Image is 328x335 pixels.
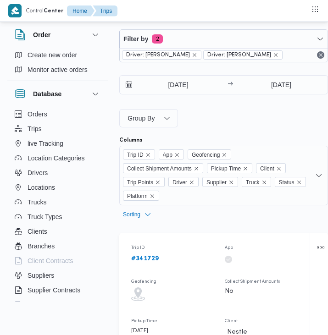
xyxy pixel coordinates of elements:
[279,177,295,187] span: Status
[227,329,247,335] span: Nestle
[11,62,105,77] button: Monitor active orders
[28,299,50,310] span: Devices
[11,253,105,268] button: Client Contracts
[93,5,117,16] button: Trips
[28,167,48,178] span: Drivers
[28,49,77,60] span: Create new order
[28,64,88,75] span: Monitor active orders
[7,107,108,305] div: Database
[194,166,199,171] button: Remove Collect Shipment Amounts from selection in this group
[33,88,61,99] h3: Database
[207,51,271,59] span: Driver: [PERSON_NAME]
[315,49,326,60] button: Remove
[192,52,197,58] button: remove selected entity
[123,177,165,187] span: Trip Points
[11,48,105,62] button: Create new order
[8,4,22,17] img: X8yXhbKr1z7QwAAAABJRU5ErkJggg==
[152,34,163,44] span: 2 active filters
[221,273,306,287] div: Collect Shipment Amounts
[131,253,159,264] a: #341729
[174,152,180,158] button: Remove App from selection in this group
[221,312,306,327] div: Client
[11,195,105,209] button: Trucks
[7,48,108,81] div: Order
[163,150,172,160] span: App
[246,177,260,187] span: Truck
[119,137,142,144] label: Columns
[242,177,271,187] span: Truck
[28,226,47,237] span: Clients
[159,149,184,159] span: App
[28,197,46,208] span: Trucks
[225,287,233,296] div: No
[203,50,283,60] span: Driver: محمد مروان دياب
[11,151,105,165] button: Location Categories
[123,163,203,173] span: Collect Shipment Amounts
[145,152,151,158] button: Remove Trip ID from selection in this group
[202,177,238,187] span: Supplier
[15,29,101,40] button: Order
[128,273,212,287] div: Geofencing
[123,33,148,44] span: Filter by
[127,177,153,187] span: Trip Points
[128,115,155,122] span: Group By
[188,149,231,159] span: Geofencing
[11,107,105,121] button: Orders
[119,109,178,127] button: Group By
[211,164,241,174] span: Pickup Time
[11,224,105,239] button: Clients
[11,209,105,224] button: Truck Types
[189,180,195,185] button: Remove Driver from selection in this group
[296,180,302,185] button: Remove Status from selection in this group
[28,123,42,134] span: Trips
[228,180,234,185] button: Remove Supplier from selection in this group
[206,177,227,187] span: Supplier
[207,163,252,173] span: Pickup Time
[236,76,327,94] input: Press the down key to open a popover containing a calendar.
[192,150,220,160] span: Geofencing
[28,138,63,149] span: live Tracking
[15,88,101,99] button: Database
[275,177,306,187] span: Status
[28,255,73,266] span: Client Contracts
[131,256,159,262] b: # 341729
[28,270,54,281] span: Suppliers
[11,121,105,136] button: Trips
[11,297,105,312] button: Devices
[222,152,227,158] button: Remove Geofencing from selection in this group
[28,241,55,252] span: Branches
[126,51,190,59] span: Driver: [PERSON_NAME]
[123,149,155,159] span: Trip ID
[11,165,105,180] button: Drivers
[123,209,151,220] button: Sorting
[131,329,148,334] small: [DATE]
[228,82,233,88] div: →
[172,177,187,187] span: Driver
[28,285,80,296] span: Supplier Contracts
[11,136,105,151] button: live Tracking
[28,109,47,120] span: Orders
[313,240,328,255] button: Actions
[128,239,212,253] div: Trip ID
[273,52,278,58] button: remove selected entity
[127,150,144,160] span: Trip ID
[44,8,63,14] b: Center
[11,180,105,195] button: Locations
[127,164,192,174] span: Collect Shipment Amounts
[243,166,248,171] button: Remove Pickup Time from selection in this group
[120,76,224,94] input: Press the down key to open a popover containing a calendar.
[150,193,155,199] button: Remove Platform from selection in this group
[28,211,62,222] span: Truck Types
[11,283,105,297] button: Supplier Contracts
[221,239,306,253] div: App
[127,191,148,201] span: Platform
[315,172,322,179] button: Open list of options
[33,29,50,40] h3: Order
[155,180,161,185] button: Remove Trip Points from selection in this group
[276,166,282,171] button: Remove Client from selection in this group
[122,50,201,60] span: Driver: محمد مروان دياب
[128,312,212,327] div: Pickup Time
[28,153,85,164] span: Location Categories
[120,30,328,48] button: Filter by2 active filters
[256,163,286,173] span: Client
